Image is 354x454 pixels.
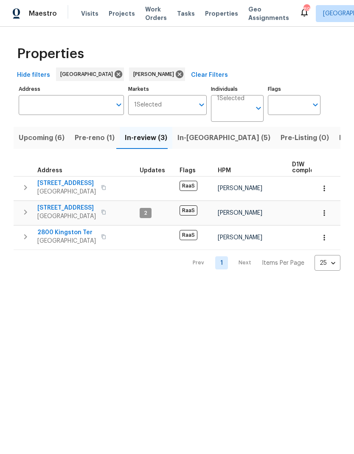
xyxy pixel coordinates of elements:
label: Markets [128,87,207,92]
span: [STREET_ADDRESS] [37,204,96,212]
span: Pre-reno (1) [75,132,115,144]
span: RaaS [180,205,197,216]
span: Work Orders [145,5,167,22]
label: Individuals [211,87,264,92]
span: 1 Selected [217,95,244,102]
button: Open [309,99,321,111]
span: Visits [81,9,98,18]
button: Hide filters [14,67,53,83]
span: Clear Filters [191,70,228,81]
span: RaaS [180,230,197,240]
span: Upcoming (6) [19,132,65,144]
span: 1 Selected [134,101,162,109]
span: Geo Assignments [248,5,289,22]
span: Projects [109,9,135,18]
a: Goto page 1 [215,256,228,269]
span: Properties [17,50,84,58]
span: [PERSON_NAME] [218,185,262,191]
span: [GEOGRAPHIC_DATA] [37,188,96,196]
span: Hide filters [17,70,50,81]
span: [GEOGRAPHIC_DATA] [37,237,96,245]
span: 2800 Kingston Ter [37,228,96,237]
span: Pre-Listing (0) [281,132,329,144]
span: In-[GEOGRAPHIC_DATA] (5) [177,132,270,144]
span: [PERSON_NAME] [218,210,262,216]
nav: Pagination Navigation [185,255,340,271]
span: [GEOGRAPHIC_DATA] [60,70,116,78]
div: [GEOGRAPHIC_DATA] [56,67,124,81]
span: Flags [180,168,196,174]
div: [PERSON_NAME] [129,67,185,81]
button: Open [253,102,264,114]
span: RaaS [180,181,197,191]
span: [PERSON_NAME] [218,235,262,241]
p: Items Per Page [262,259,304,267]
span: 2 [140,210,151,217]
span: Properties [205,9,238,18]
span: Updates [140,168,165,174]
label: Flags [268,87,320,92]
span: HPM [218,168,231,174]
label: Address [19,87,124,92]
button: Open [196,99,208,111]
button: Open [113,99,125,111]
button: Clear Filters [188,67,231,83]
div: 25 [315,252,340,274]
span: In-review (3) [125,132,167,144]
span: [GEOGRAPHIC_DATA] [37,212,96,221]
span: Address [37,168,62,174]
span: D1W complete [292,162,320,174]
span: Maestro [29,9,57,18]
span: Tasks [177,11,195,17]
span: [PERSON_NAME] [133,70,177,78]
span: [STREET_ADDRESS] [37,179,96,188]
div: 89 [303,5,309,14]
